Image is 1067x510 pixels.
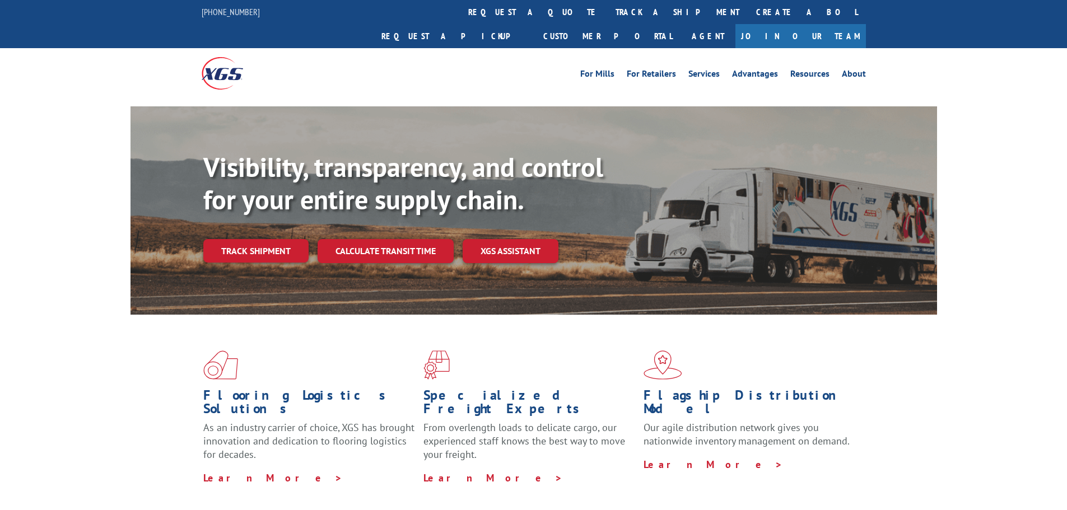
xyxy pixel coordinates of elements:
a: Learn More > [423,471,563,484]
a: Resources [790,69,830,82]
img: xgs-icon-focused-on-flooring-red [423,350,450,380]
a: Agent [681,24,735,48]
a: Track shipment [203,239,309,263]
p: From overlength loads to delicate cargo, our experienced staff knows the best way to move your fr... [423,421,635,471]
span: Our agile distribution network gives you nationwide inventory management on demand. [644,421,850,447]
img: xgs-icon-flagship-distribution-model-red [644,350,682,380]
a: Join Our Team [735,24,866,48]
a: Advantages [732,69,778,82]
a: XGS ASSISTANT [463,239,558,263]
a: [PHONE_NUMBER] [202,6,260,17]
a: About [842,69,866,82]
h1: Specialized Freight Experts [423,389,635,421]
a: For Retailers [627,69,676,82]
a: Calculate transit time [318,239,454,263]
a: Learn More > [203,471,343,484]
a: Customer Portal [535,24,681,48]
h1: Flagship Distribution Model [644,389,855,421]
a: Learn More > [644,458,783,471]
h1: Flooring Logistics Solutions [203,389,415,421]
img: xgs-icon-total-supply-chain-intelligence-red [203,350,238,380]
span: As an industry carrier of choice, XGS has brought innovation and dedication to flooring logistics... [203,421,414,461]
a: For Mills [580,69,614,82]
a: Services [688,69,720,82]
a: Request a pickup [373,24,535,48]
b: Visibility, transparency, and control for your entire supply chain. [203,149,603,217]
